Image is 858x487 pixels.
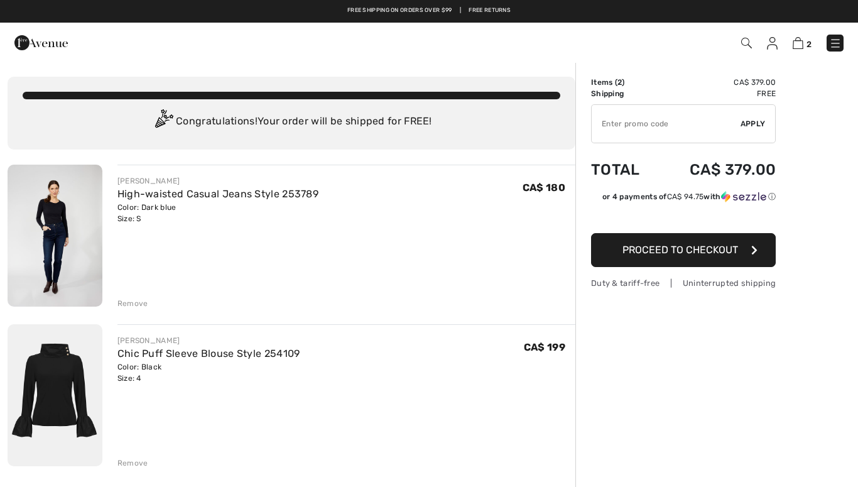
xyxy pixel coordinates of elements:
[591,207,776,229] iframe: PayPal-paypal
[8,324,102,466] img: Chic Puff Sleeve Blouse Style 254109
[591,277,776,289] div: Duty & tariff-free | Uninterrupted shipping
[117,361,300,384] div: Color: Black Size: 4
[591,148,658,191] td: Total
[829,37,842,50] img: Menu
[793,35,812,50] a: 2
[592,105,741,143] input: Promo code
[14,30,68,55] img: 1ère Avenue
[117,202,318,224] div: Color: Dark blue Size: S
[591,233,776,267] button: Proceed to Checkout
[741,38,752,48] img: Search
[602,191,776,202] div: or 4 payments of with
[658,77,776,88] td: CA$ 379.00
[117,335,300,346] div: [PERSON_NAME]
[767,37,778,50] img: My Info
[523,182,565,194] span: CA$ 180
[117,457,148,469] div: Remove
[591,77,658,88] td: Items ( )
[151,109,176,134] img: Congratulation2.svg
[14,36,68,48] a: 1ère Avenue
[658,148,776,191] td: CA$ 379.00
[117,298,148,309] div: Remove
[117,188,318,200] a: High-waisted Casual Jeans Style 253789
[23,109,560,134] div: Congratulations! Your order will be shipped for FREE!
[658,88,776,99] td: Free
[622,244,738,256] span: Proceed to Checkout
[591,88,658,99] td: Shipping
[617,78,622,87] span: 2
[793,37,803,49] img: Shopping Bag
[8,165,102,307] img: High-waisted Casual Jeans Style 253789
[117,347,300,359] a: Chic Puff Sleeve Blouse Style 254109
[524,341,565,353] span: CA$ 199
[741,118,766,129] span: Apply
[347,6,452,15] a: Free shipping on orders over $99
[117,175,318,187] div: [PERSON_NAME]
[591,191,776,207] div: or 4 payments ofCA$ 94.75withSezzle Click to learn more about Sezzle
[469,6,511,15] a: Free Returns
[806,40,812,49] span: 2
[667,192,704,201] span: CA$ 94.75
[460,6,461,15] span: |
[721,191,766,202] img: Sezzle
